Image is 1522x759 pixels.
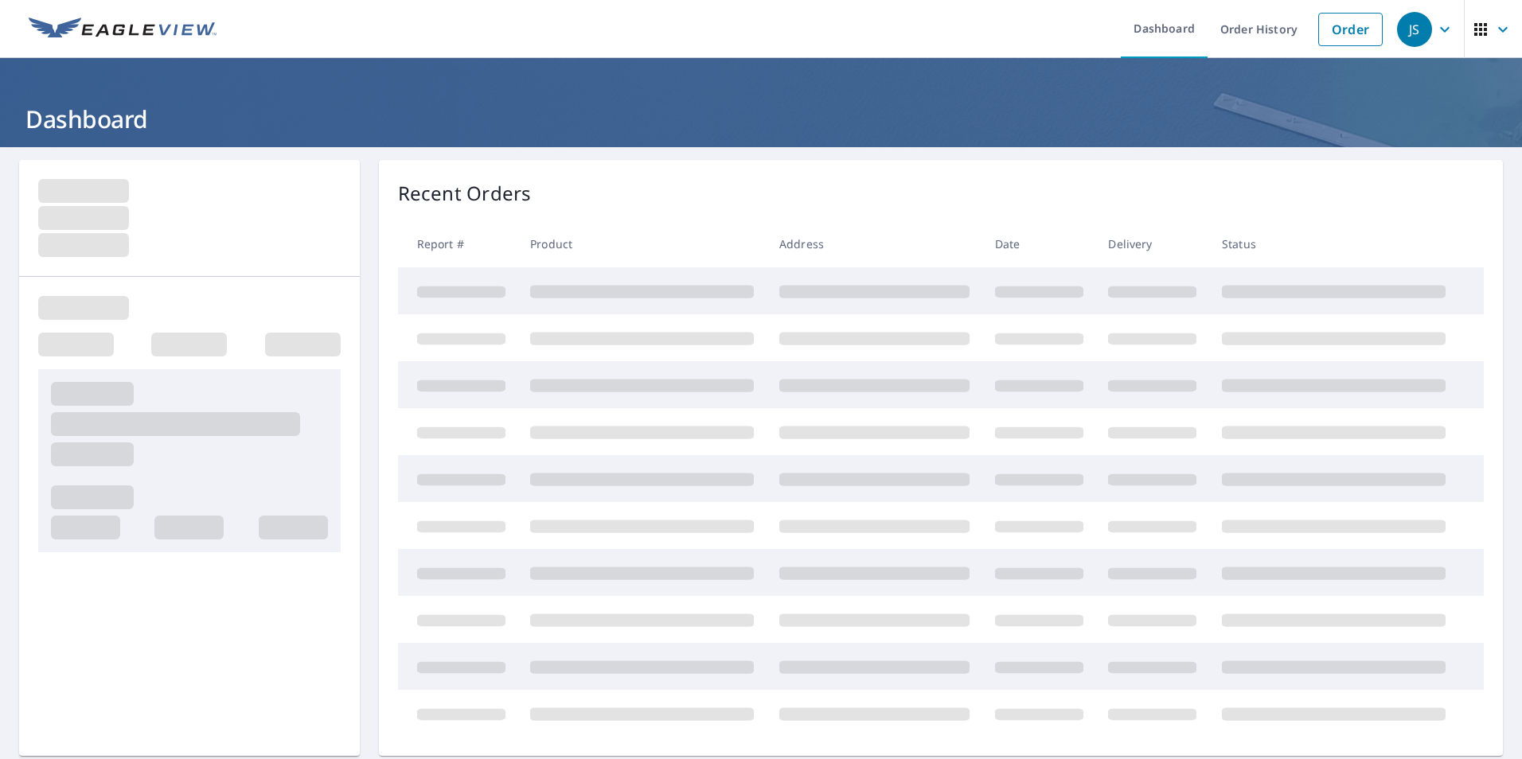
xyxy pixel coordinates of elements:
th: Address [767,220,982,267]
p: Recent Orders [398,179,532,208]
th: Status [1209,220,1458,267]
th: Product [517,220,767,267]
th: Date [982,220,1096,267]
th: Report # [398,220,518,267]
th: Delivery [1095,220,1209,267]
h1: Dashboard [19,103,1503,135]
a: Order [1318,13,1383,46]
div: JS [1397,12,1432,47]
img: EV Logo [29,18,217,41]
